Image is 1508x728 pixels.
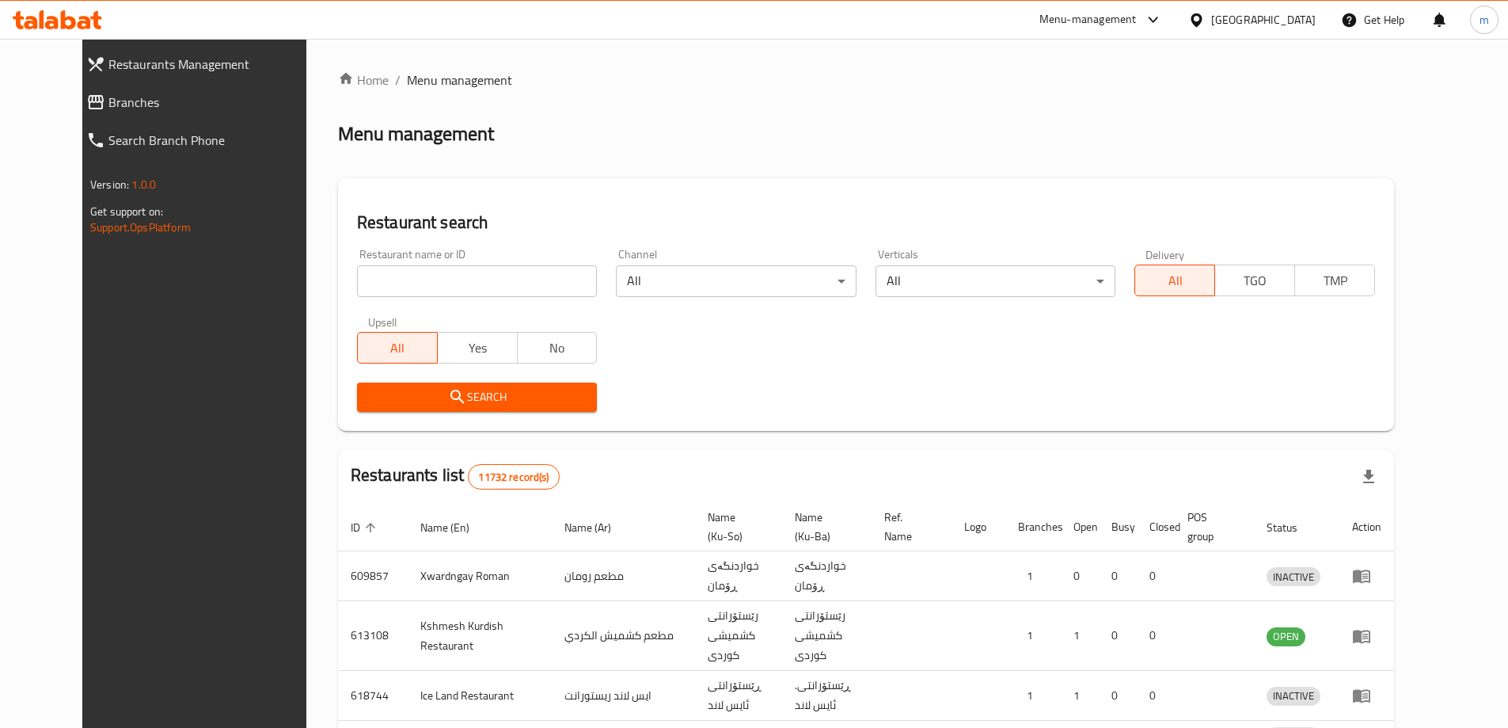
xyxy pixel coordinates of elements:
[408,671,552,721] td: Ice Land Restaurant
[552,551,695,601] td: مطعم رومان
[437,332,518,364] button: Yes
[1099,503,1137,551] th: Busy
[1214,265,1295,296] button: TGO
[1352,566,1381,585] div: Menu
[338,121,494,147] h2: Menu management
[357,265,598,297] input: Search for restaurant name or ID..
[108,131,321,150] span: Search Branch Phone
[368,316,397,327] label: Upsell
[1137,551,1175,601] td: 0
[407,71,512,90] span: Menu management
[357,332,438,364] button: All
[1352,686,1381,705] div: Menu
[782,671,872,721] td: .ڕێستۆرانتی ئایس لاند
[1061,601,1099,671] td: 1
[884,508,933,546] span: Ref. Name
[695,551,782,601] td: خواردنگەی ڕۆمان
[1134,265,1215,296] button: All
[338,71,389,90] a: Home
[1005,551,1061,601] td: 1
[552,671,695,721] td: ايس لاند ريستورانت
[1267,568,1320,586] span: INACTIVE
[695,601,782,671] td: رێستۆرانتی کشمیشى كوردى
[564,518,632,537] span: Name (Ar)
[1352,627,1381,646] div: Menu
[524,337,591,360] span: No
[1099,551,1137,601] td: 0
[1005,503,1061,551] th: Branches
[782,601,872,671] td: رێستۆرانتی کشمیشى كوردى
[1221,269,1289,292] span: TGO
[1267,518,1318,537] span: Status
[108,93,321,112] span: Branches
[1480,11,1489,29] span: m
[357,383,598,412] button: Search
[90,174,129,195] span: Version:
[444,337,511,360] span: Yes
[338,71,1394,90] nav: breadcrumb
[108,55,321,74] span: Restaurants Management
[74,45,334,83] a: Restaurants Management
[876,265,1116,297] div: All
[552,601,695,671] td: مطعم كشميش الكردي
[1137,671,1175,721] td: 0
[1267,567,1320,586] div: INACTIVE
[357,211,1375,234] h2: Restaurant search
[1137,601,1175,671] td: 0
[1141,269,1209,292] span: All
[1145,249,1185,260] label: Delivery
[338,551,408,601] td: 609857
[1339,503,1394,551] th: Action
[795,508,853,546] span: Name (Ku-Ba)
[338,601,408,671] td: 613108
[1061,503,1099,551] th: Open
[1061,671,1099,721] td: 1
[1294,265,1375,296] button: TMP
[1099,601,1137,671] td: 0
[695,671,782,721] td: ڕێستۆرانتی ئایس لاند
[351,463,560,490] h2: Restaurants list
[708,508,763,546] span: Name (Ku-So)
[1267,627,1305,646] span: OPEN
[1350,458,1388,496] div: Export file
[468,464,559,490] div: Total records count
[1267,687,1320,705] span: INACTIVE
[1039,10,1137,29] div: Menu-management
[1211,11,1316,29] div: [GEOGRAPHIC_DATA]
[74,83,334,121] a: Branches
[616,265,857,297] div: All
[395,71,401,90] li: /
[90,217,191,238] a: Support.OpsPlatform
[90,201,163,222] span: Get support on:
[131,174,156,195] span: 1.0.0
[517,332,598,364] button: No
[952,503,1005,551] th: Logo
[469,470,558,485] span: 11732 record(s)
[370,387,585,407] span: Search
[1005,601,1061,671] td: 1
[408,601,552,671] td: Kshmesh Kurdish Restaurant
[420,518,490,537] span: Name (En)
[408,551,552,601] td: Xwardngay Roman
[338,671,408,721] td: 618744
[1267,627,1305,646] div: OPEN
[782,551,872,601] td: خواردنگەی ڕۆمان
[1301,269,1369,292] span: TMP
[1061,551,1099,601] td: 0
[74,121,334,159] a: Search Branch Phone
[351,518,381,537] span: ID
[364,337,431,360] span: All
[1187,508,1235,546] span: POS group
[1005,671,1061,721] td: 1
[1099,671,1137,721] td: 0
[1137,503,1175,551] th: Closed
